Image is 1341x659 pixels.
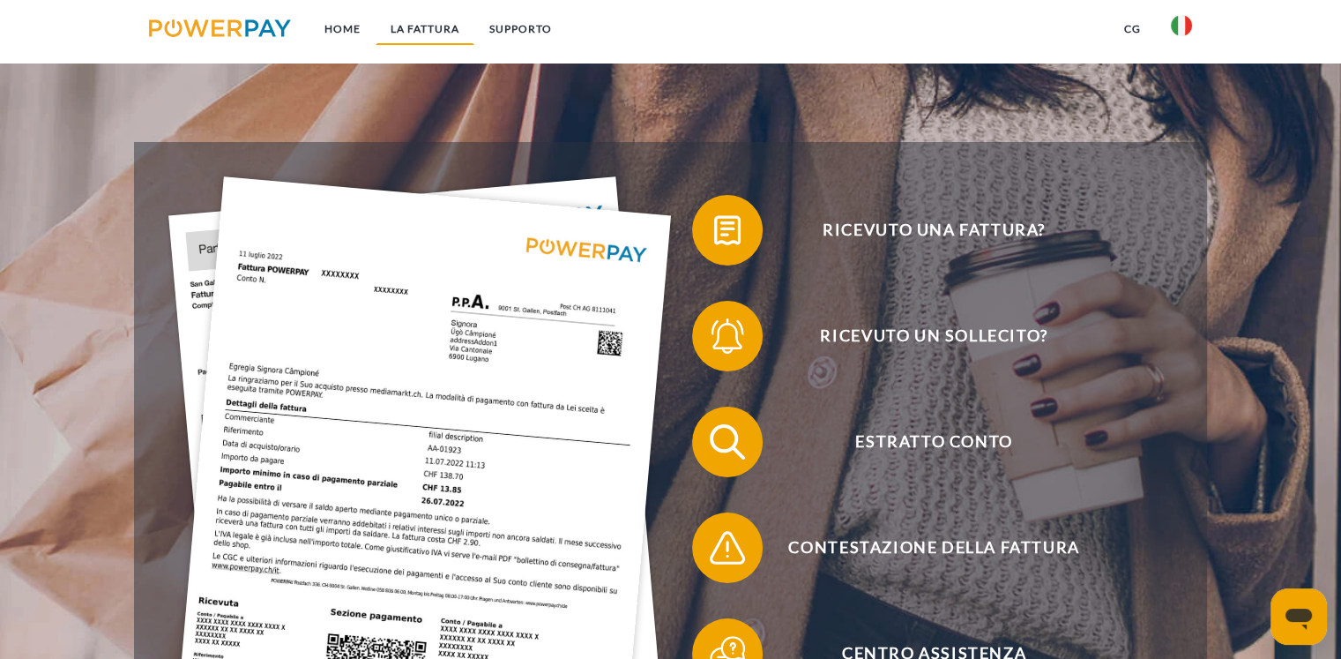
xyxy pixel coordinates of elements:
[692,407,1151,477] button: Estratto conto
[718,301,1150,371] span: Ricevuto un sollecito?
[692,195,1151,266] button: Ricevuto una fattura?
[149,19,291,37] img: logo-powerpay.svg
[1171,15,1192,36] img: it
[705,314,749,358] img: qb_bell.svg
[718,407,1150,477] span: Estratto conto
[718,195,1150,266] span: Ricevuto una fattura?
[705,208,749,252] img: qb_bill.svg
[309,13,376,45] a: Home
[1109,13,1156,45] a: CG
[705,420,749,464] img: qb_search.svg
[718,513,1150,583] span: Contestazione della fattura
[692,301,1151,371] button: Ricevuto un sollecito?
[705,526,749,570] img: qb_warning.svg
[692,513,1151,583] button: Contestazione della fattura
[376,13,474,45] a: LA FATTURA
[1270,588,1327,645] iframe: Pulsante per aprire la finestra di messaggistica
[474,13,567,45] a: Supporto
